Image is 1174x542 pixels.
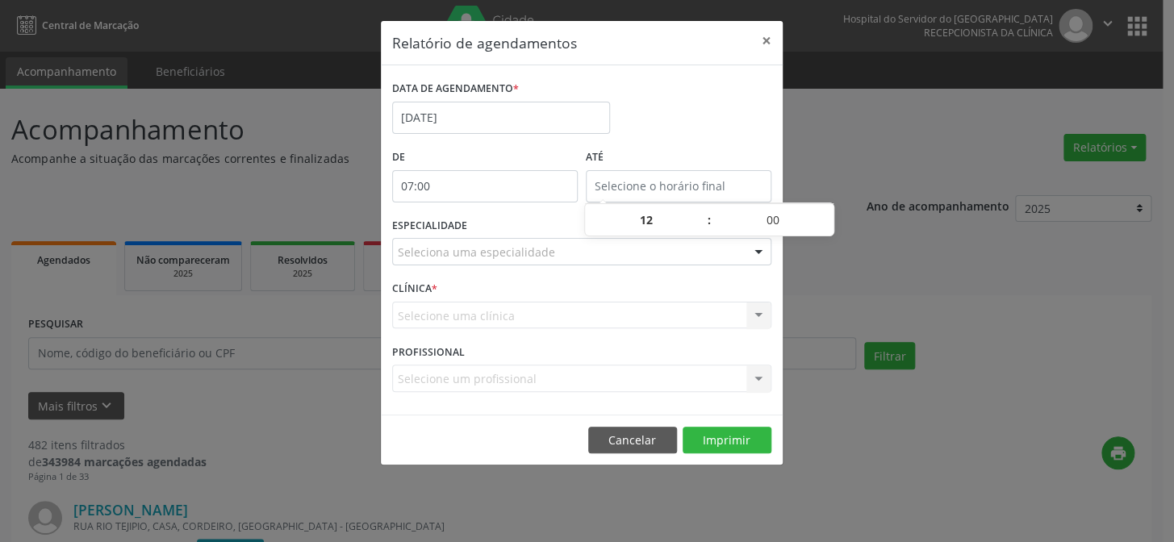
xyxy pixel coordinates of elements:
[392,277,437,302] label: CLÍNICA
[586,170,771,202] input: Selecione o horário final
[392,170,578,202] input: Selecione o horário inicial
[392,77,519,102] label: DATA DE AGENDAMENTO
[392,145,578,170] label: De
[585,204,707,236] input: Hour
[586,145,771,170] label: ATÉ
[712,204,833,236] input: Minute
[707,204,712,236] span: :
[392,102,610,134] input: Selecione uma data ou intervalo
[588,427,677,454] button: Cancelar
[392,32,577,53] h5: Relatório de agendamentos
[750,21,783,60] button: Close
[683,427,771,454] button: Imprimir
[392,340,465,365] label: PROFISSIONAL
[398,244,555,261] span: Seleciona uma especialidade
[392,214,467,239] label: ESPECIALIDADE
